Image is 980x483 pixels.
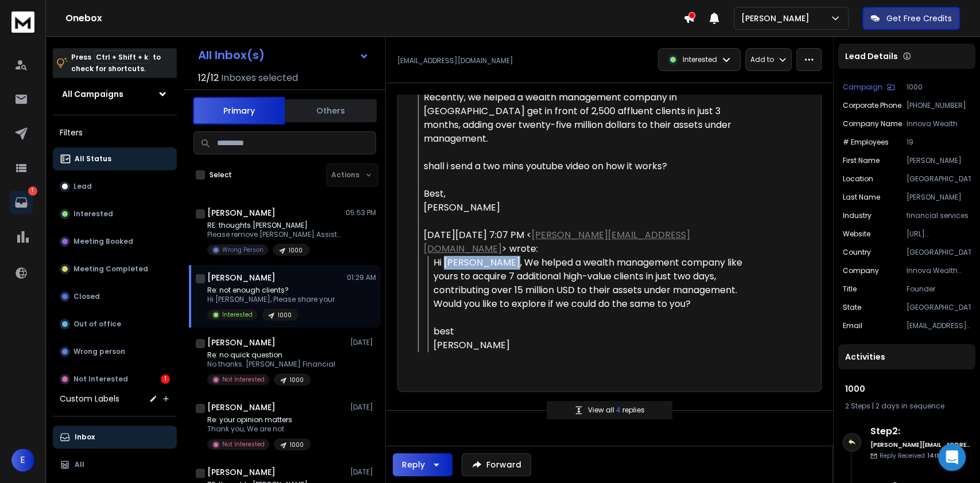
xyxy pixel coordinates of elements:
[843,83,895,92] button: Campaign
[876,401,944,411] span: 2 days in sequence
[278,311,292,320] p: 1000
[843,138,889,147] p: # Employees
[207,221,345,230] p: RE: thoughts [PERSON_NAME]
[207,360,335,369] p: No thanks. [PERSON_NAME] Financial
[350,403,376,412] p: [DATE]
[53,368,177,391] button: Not Interested1
[207,402,276,413] h1: [PERSON_NAME]
[73,209,113,219] p: Interested
[845,401,870,411] span: 2 Steps
[290,441,304,449] p: 1000
[433,325,749,338] div: best
[870,424,971,438] h6: Step 2 :
[75,154,111,163] p: All Status
[65,11,683,25] h1: Onebox
[53,426,177,449] button: Inbox
[907,266,971,275] p: Innova Wealth Partners
[907,119,971,128] p: Innova Wealth
[207,295,335,304] p: Hi [PERSON_NAME], Please share your
[907,303,971,312] p: [GEOGRAPHIC_DATA]
[73,264,148,274] p: Meeting Completed
[53,313,177,336] button: Out of office
[907,83,971,92] p: 1000
[62,88,123,100] h1: All Campaigns
[393,453,452,476] button: Reply
[843,193,880,202] p: Last Name
[843,266,879,275] p: Company
[73,292,100,301] p: Closed
[843,101,901,110] p: Corporate Phone
[221,71,298,85] h3: Inboxes selected
[53,175,177,198] button: Lead
[207,466,276,478] h1: [PERSON_NAME]
[907,101,971,110] p: [PHONE_NUMBER]
[207,350,335,360] p: Re: no quick question
[843,174,873,184] p: location
[290,376,304,384] p: 1000
[207,286,335,295] p: Re: not enough clients?
[198,71,219,85] span: 12 / 12
[28,186,37,196] p: 1
[73,320,121,329] p: Out of office
[424,159,749,173] div: shall i send a two mins youtube video on how it works?
[222,310,253,319] p: Interested
[462,453,531,476] button: Forward
[845,383,969,395] h1: 1000
[843,119,902,128] p: Company Name
[350,468,376,477] p: [DATE]
[285,98,377,123] button: Others
[11,11,34,33] img: logo
[750,55,774,64] p: Add to
[616,405,622,415] span: 4
[71,52,161,75] p: Press to check for shortcuts.
[845,402,969,411] div: |
[907,321,971,330] p: [EMAIL_ADDRESS][DOMAIN_NAME]
[53,258,177,281] button: Meeting Completed
[424,228,690,255] a: [PERSON_NAME][EMAIL_ADDRESS][DOMAIN_NAME]
[11,449,34,472] button: E
[60,393,119,404] h3: Custom Labels
[907,285,971,294] p: Founder
[222,375,265,384] p: Not Interested
[53,285,177,308] button: Closed
[843,229,870,239] p: website
[207,207,276,219] h1: [PERSON_NAME]
[350,338,376,347] p: [DATE]
[75,433,95,442] p: Inbox
[10,191,33,214] a: 1
[424,91,749,146] div: Recently, we helped a wealth management company in [GEOGRAPHIC_DATA] get in front of 2,500 afflue...
[402,459,425,470] div: Reply
[843,83,882,92] p: Campaign
[843,156,880,165] p: First Name
[53,147,177,170] button: All Status
[741,13,814,24] p: [PERSON_NAME]
[53,453,177,476] button: All
[207,272,276,283] h1: [PERSON_NAME]
[907,211,971,220] p: financial services
[193,97,285,124] button: Primary
[886,13,952,24] p: Get Free Credits
[907,229,971,239] p: [URL][DOMAIN_NAME]
[210,170,232,180] label: Select
[94,50,150,64] span: Ctrl + Shift + k
[346,208,376,217] p: 05:53 PM
[189,44,378,67] button: All Inbox(s)
[938,443,966,471] div: Open Intercom Messenger
[907,193,971,202] p: [PERSON_NAME]
[588,406,645,415] p: View all replies
[73,182,92,191] p: Lead
[53,202,177,225] button: Interested
[161,375,170,384] div: 1
[207,415,311,424] p: Re: your opinion matters
[207,337,276,348] h1: [PERSON_NAME]
[880,451,956,460] p: Reply Received
[347,273,376,282] p: 01:29 AM
[843,248,871,257] p: Country
[53,83,177,106] button: All Campaigns
[75,460,84,469] p: All
[907,138,971,147] p: 19
[424,187,749,201] div: Best,
[907,174,971,184] p: [GEOGRAPHIC_DATA]
[838,344,975,369] div: Activities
